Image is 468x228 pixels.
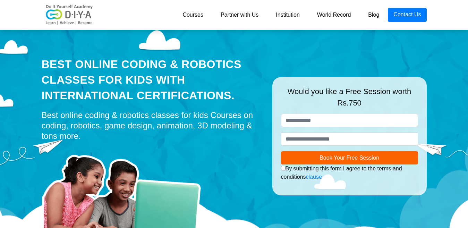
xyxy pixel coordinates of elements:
div: Best online coding & robotics classes for kids Courses on coding, robotics, game design, animatio... [42,110,262,141]
div: By submitting this form I agree to the terms and conditions [281,164,418,181]
a: Blog [359,8,388,22]
a: Partner with Us [212,8,267,22]
a: Courses [174,8,212,22]
img: logo-v2.png [42,5,97,25]
div: Would you like a Free Session worth Rs.750 [281,86,418,114]
a: World Record [308,8,360,22]
a: clause [306,174,322,180]
div: Best Online Coding & Robotics Classes for kids with International Certifications. [42,57,262,103]
a: Contact Us [388,8,426,22]
span: Book Your Free Session [320,155,379,161]
a: Institution [267,8,308,22]
button: Book Your Free Session [281,151,418,164]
